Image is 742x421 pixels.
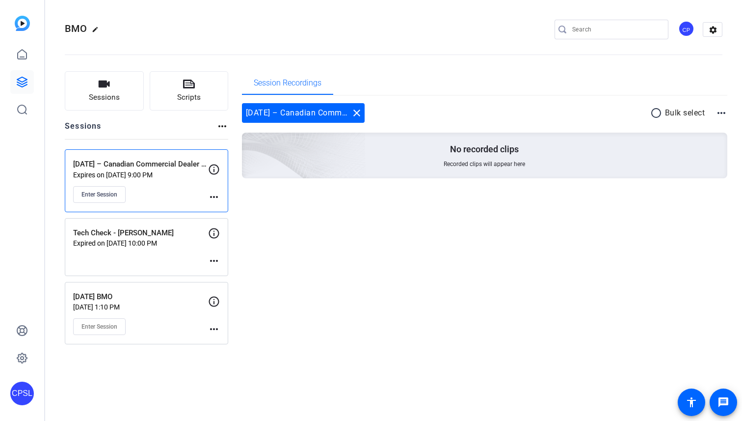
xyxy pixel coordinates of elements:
p: No recorded clips [450,143,519,155]
input: Search [572,24,661,35]
mat-icon: settings [703,23,723,37]
img: embarkstudio-empty-session.png [132,35,366,249]
div: [DATE] – Canadian Commercial Dealer Finance Group [242,103,365,123]
p: [DATE] BMO [73,291,208,303]
mat-icon: radio_button_unchecked [650,107,665,119]
span: Session Recordings [254,79,321,87]
div: CPSL [10,382,34,405]
button: Enter Session [73,318,126,335]
mat-icon: close [351,107,363,119]
mat-icon: more_horiz [208,255,220,267]
span: Recorded clips will appear here [444,160,525,168]
mat-icon: more_horiz [715,107,727,119]
mat-icon: more_horiz [208,323,220,335]
span: BMO [65,23,87,34]
button: Scripts [150,71,229,111]
span: Enter Session [81,191,117,198]
p: Tech Check - [PERSON_NAME] [73,227,208,239]
p: Expires on [DATE] 9:00 PM [73,171,208,179]
mat-icon: more_horiz [216,120,228,132]
button: Sessions [65,71,144,111]
div: CP [678,21,694,37]
span: Sessions [89,92,120,103]
mat-icon: more_horiz [208,191,220,203]
p: [DATE] 1:10 PM [73,303,208,311]
p: Bulk select [665,107,705,119]
p: Expired on [DATE] 10:00 PM [73,239,208,247]
mat-icon: accessibility [686,396,697,408]
ngx-avatar: Causeway Production [678,21,695,38]
mat-icon: edit [92,26,104,38]
p: [DATE] – Canadian Commercial Dealer Finance Group [73,159,208,170]
span: Scripts [177,92,201,103]
span: Enter Session [81,323,117,331]
h2: Sessions [65,120,102,139]
mat-icon: message [717,396,729,408]
img: blue-gradient.svg [15,16,30,31]
button: Enter Session [73,186,126,203]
